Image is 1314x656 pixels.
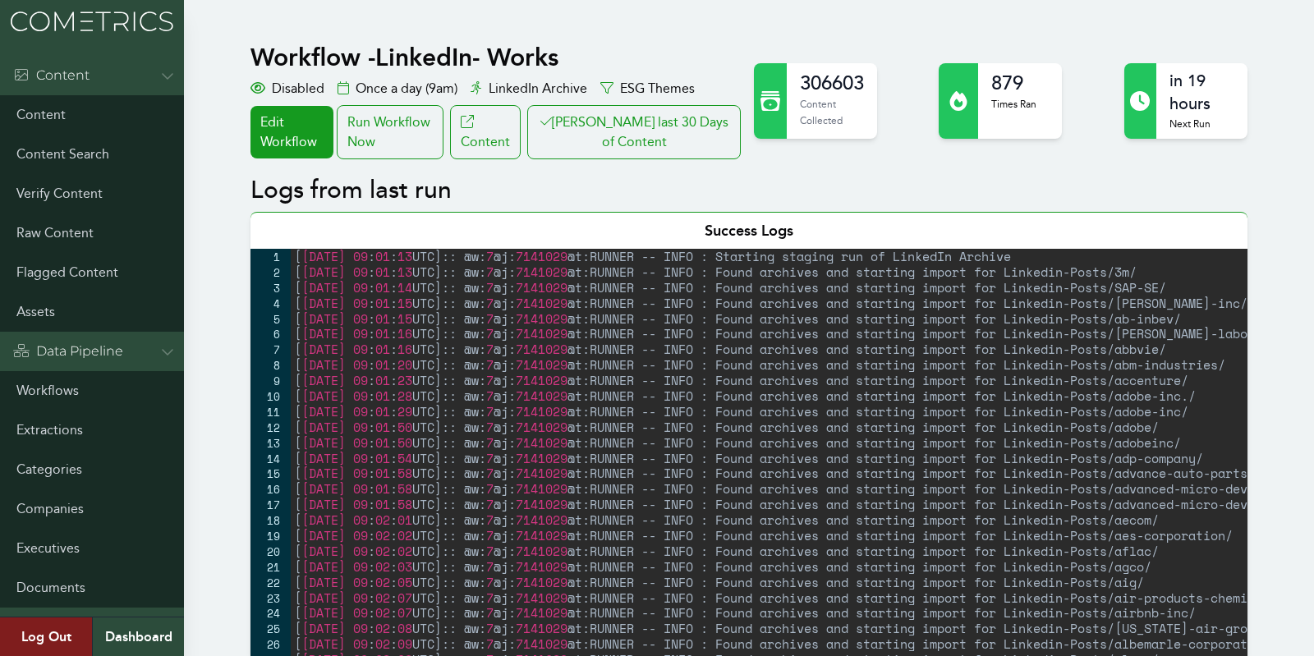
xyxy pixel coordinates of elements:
h2: in 19 hours [1169,70,1234,116]
div: 16 [250,481,291,497]
div: 8 [250,357,291,373]
div: 3 [250,280,291,296]
div: 6 [250,326,291,342]
div: ESG Themes [600,79,695,99]
div: LinkedIn Archive [471,79,587,99]
div: 10 [250,388,291,404]
div: 7 [250,342,291,357]
div: 22 [250,575,291,590]
div: 14 [250,451,291,466]
div: Success Logs [250,212,1247,249]
div: 11 [250,404,291,420]
div: 12 [250,420,291,435]
div: Data Pipeline [13,342,123,361]
div: 25 [250,621,291,636]
p: Times Ran [991,96,1036,112]
div: 17 [250,497,291,512]
div: 5 [250,311,291,327]
div: Content [13,66,90,85]
p: Content Collected [800,96,864,128]
div: Run Workflow Now [337,105,443,159]
div: Once a day (9am) [338,79,457,99]
div: 24 [250,605,291,621]
button: [PERSON_NAME] last 30 Days of Content [527,105,741,159]
a: Content [450,105,521,159]
h2: 306603 [800,70,864,96]
div: 13 [250,435,291,451]
div: 20 [250,544,291,559]
h2: 879 [991,70,1036,96]
div: 9 [250,373,291,388]
h1: Workflow - LinkedIn- Works [250,43,744,72]
div: 2 [250,264,291,280]
div: 21 [250,559,291,575]
div: 1 [250,249,291,264]
div: 26 [250,636,291,652]
h2: Logs from last run [250,176,1247,205]
div: 23 [250,590,291,606]
p: Next Run [1169,116,1234,132]
div: 4 [250,296,291,311]
div: 18 [250,512,291,528]
a: Edit Workflow [250,106,333,158]
a: Dashboard [92,617,184,656]
div: Disabled [250,79,324,99]
div: 19 [250,528,291,544]
div: 15 [250,466,291,481]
